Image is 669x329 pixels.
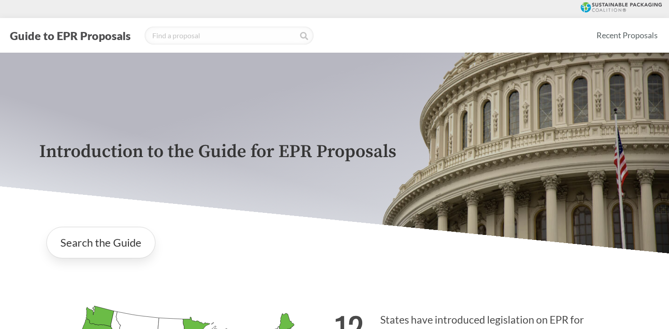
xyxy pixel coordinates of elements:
a: Search the Guide [46,227,155,258]
p: Introduction to the Guide for EPR Proposals [39,142,630,162]
a: Recent Proposals [592,25,662,45]
button: Guide to EPR Proposals [7,28,133,43]
input: Find a proposal [145,27,314,45]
